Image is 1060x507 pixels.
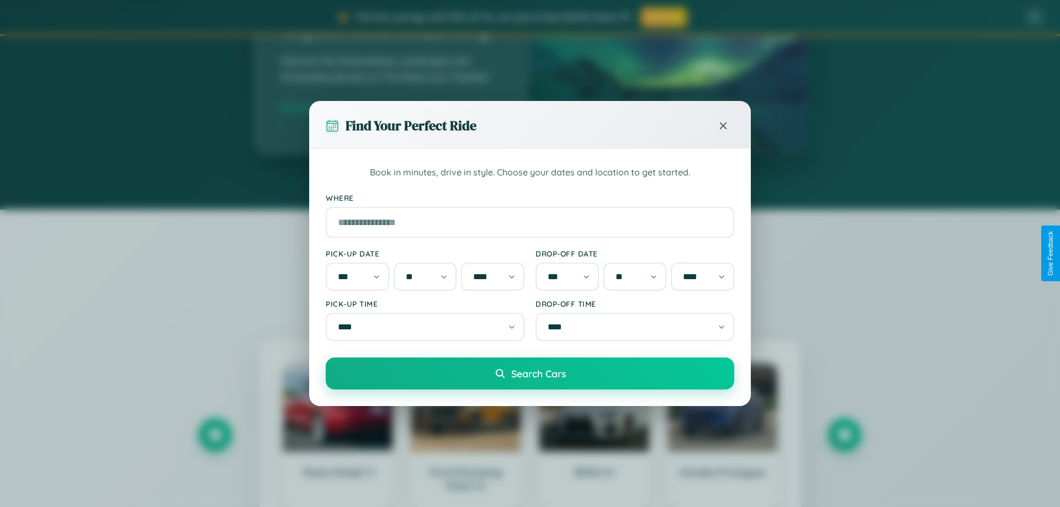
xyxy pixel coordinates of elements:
label: Where [326,193,734,202]
label: Drop-off Date [536,249,734,258]
button: Search Cars [326,357,734,389]
label: Pick-up Date [326,249,524,258]
h3: Find Your Perfect Ride [346,116,476,135]
label: Drop-off Time [536,299,734,308]
label: Pick-up Time [326,299,524,308]
span: Search Cars [511,367,566,380]
p: Book in minutes, drive in style. Choose your dates and location to get started. [326,166,734,180]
